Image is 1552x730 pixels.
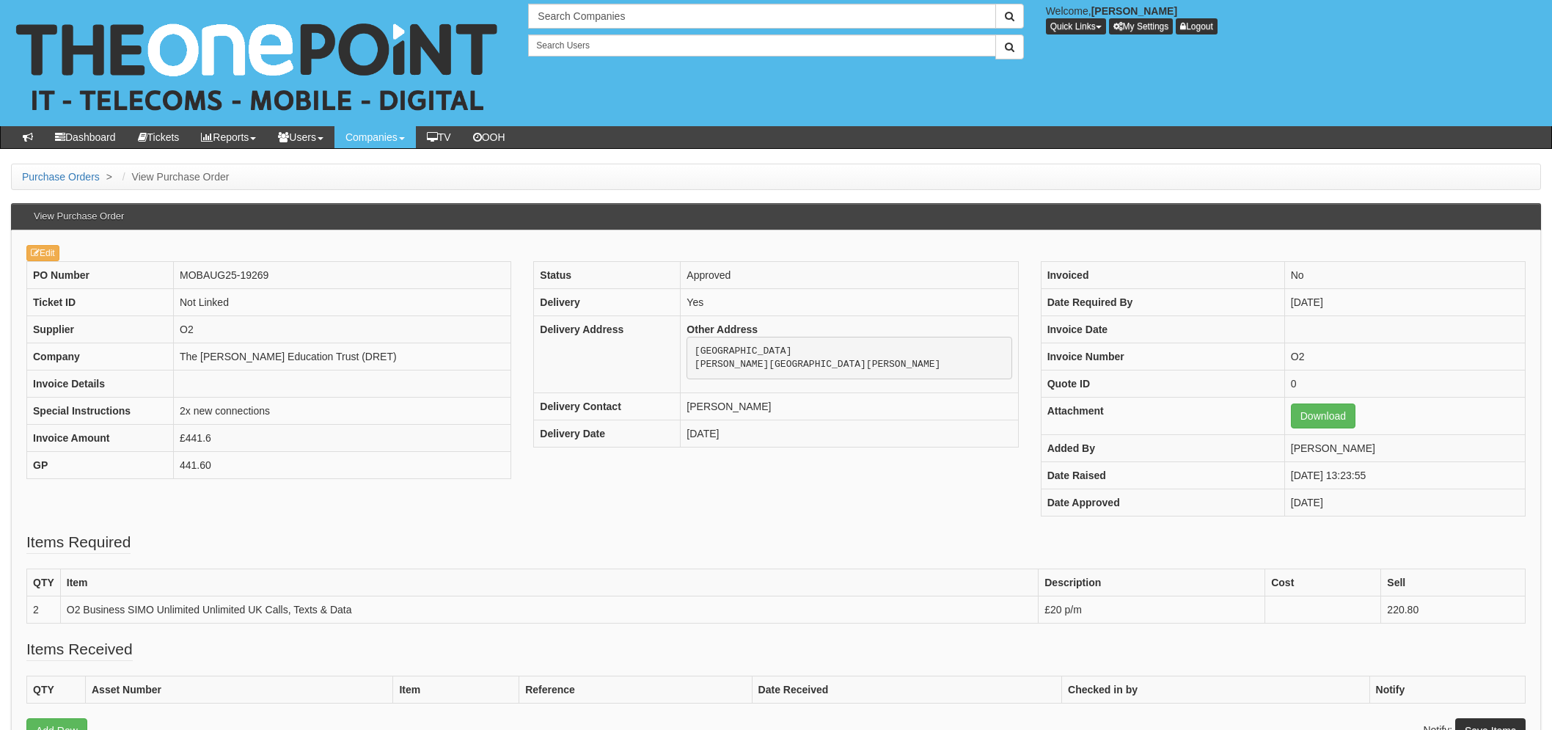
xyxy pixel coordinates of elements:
a: Purchase Orders [22,171,100,183]
td: [DATE] 13:23:55 [1284,462,1525,489]
td: O2 [1284,343,1525,371]
th: Asset Number [86,676,393,704]
th: Date Approved [1041,489,1284,517]
span: > [103,171,116,183]
th: Status [534,262,681,289]
a: Companies [334,126,416,148]
th: Invoice Date [1041,316,1284,343]
th: Delivery Date [534,420,681,448]
th: Special Instructions [27,398,174,425]
td: [DATE] [1284,289,1525,316]
td: 2x new connections [174,398,511,425]
a: Logout [1176,18,1218,34]
b: [PERSON_NAME] [1091,5,1177,17]
td: [PERSON_NAME] [681,393,1018,420]
th: PO Number [27,262,174,289]
th: Reference [519,676,752,704]
td: 220.80 [1381,596,1526,624]
a: TV [416,126,462,148]
td: Approved [681,262,1018,289]
td: O2 [174,316,511,343]
a: Dashboard [44,126,127,148]
pre: [GEOGRAPHIC_DATA] [PERSON_NAME][GEOGRAPHIC_DATA][PERSON_NAME] [687,337,1011,379]
th: QTY [27,676,86,704]
input: Search Companies [528,4,995,29]
th: Date Received [752,676,1061,704]
th: Invoice Number [1041,343,1284,371]
b: Other Address [687,324,758,335]
td: [PERSON_NAME] [1284,435,1525,462]
td: 0 [1284,371,1525,398]
th: Description [1039,569,1265,596]
th: Invoice Amount [27,425,174,452]
th: Quote ID [1041,371,1284,398]
td: MOBAUG25-19269 [174,262,511,289]
a: My Settings [1109,18,1174,34]
th: Notify [1369,676,1525,704]
td: The [PERSON_NAME] Education Trust (DRET) [174,343,511,371]
th: Delivery Address [534,316,681,393]
div: Welcome, [1035,4,1552,34]
td: Yes [681,289,1018,316]
h3: View Purchase Order [26,204,131,229]
legend: Items Received [26,638,133,661]
a: Download [1291,404,1355,428]
a: Users [267,126,334,148]
th: Delivery [534,289,681,316]
input: Search Users [528,34,995,56]
td: No [1284,262,1525,289]
th: Added By [1041,435,1284,462]
th: Item [60,569,1038,596]
th: Cost [1265,569,1381,596]
td: Not Linked [174,289,511,316]
th: Item [393,676,519,704]
th: Supplier [27,316,174,343]
th: Sell [1381,569,1526,596]
th: Invoice Details [27,371,174,398]
a: OOH [462,126,516,148]
td: £441.6 [174,425,511,452]
th: Ticket ID [27,289,174,316]
a: Edit [26,245,59,261]
a: Tickets [127,126,191,148]
td: [DATE] [1284,489,1525,517]
td: O2 Business SIMO Unlimited Unlimited UK Calls, Texts & Data [60,596,1038,624]
td: [DATE] [681,420,1018,448]
th: QTY [27,569,61,596]
th: Attachment [1041,398,1284,435]
button: Quick Links [1046,18,1106,34]
a: Reports [190,126,267,148]
th: Date Raised [1041,462,1284,489]
th: Company [27,343,174,371]
th: Delivery Contact [534,393,681,420]
th: Invoiced [1041,262,1284,289]
li: View Purchase Order [119,169,230,184]
legend: Items Required [26,531,131,554]
th: Date Required By [1041,289,1284,316]
td: 2 [27,596,61,624]
td: £20 p/m [1039,596,1265,624]
td: 441.60 [174,452,511,479]
th: Checked in by [1062,676,1369,704]
th: GP [27,452,174,479]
